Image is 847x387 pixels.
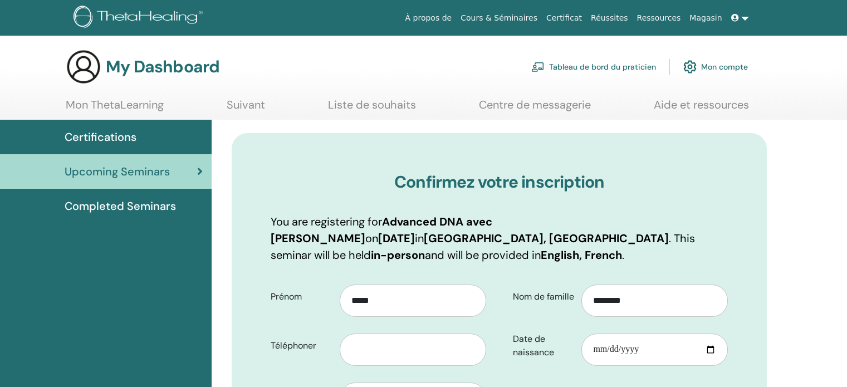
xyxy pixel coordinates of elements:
b: in-person [371,248,425,262]
label: Nom de famille [505,286,582,307]
b: [DATE] [378,231,415,246]
a: Suivant [227,98,265,120]
img: chalkboard-teacher.svg [531,62,545,72]
img: cog.svg [683,57,697,76]
span: Upcoming Seminars [65,163,170,180]
h3: My Dashboard [106,57,219,77]
a: Liste de souhaits [328,98,416,120]
a: Tableau de bord du praticien [531,55,656,79]
a: Centre de messagerie [479,98,591,120]
a: Ressources [633,8,686,28]
a: Magasin [685,8,726,28]
a: Certificat [542,8,586,28]
b: Advanced DNA avec [PERSON_NAME] [271,214,492,246]
label: Date de naissance [505,329,582,363]
h3: Confirmez votre inscription [271,172,728,192]
p: You are registering for on in . This seminar will be held and will be provided in . [271,213,728,263]
b: English, French [541,248,622,262]
span: Certifications [65,129,136,145]
label: Prénom [262,286,340,307]
b: [GEOGRAPHIC_DATA], [GEOGRAPHIC_DATA] [424,231,669,246]
a: Réussites [586,8,632,28]
a: Cours & Séminaires [456,8,542,28]
img: generic-user-icon.jpg [66,49,101,85]
a: À propos de [401,8,457,28]
label: Téléphoner [262,335,340,356]
a: Mon ThetaLearning [66,98,164,120]
img: logo.png [74,6,207,31]
span: Completed Seminars [65,198,176,214]
a: Mon compte [683,55,748,79]
a: Aide et ressources [654,98,749,120]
